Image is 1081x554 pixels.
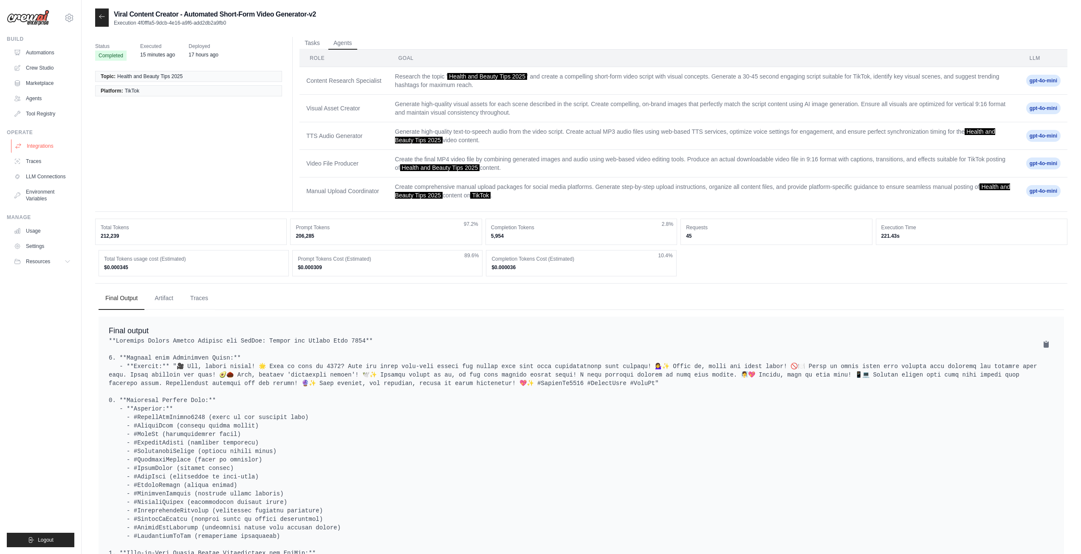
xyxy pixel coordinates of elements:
[101,233,281,239] dd: 212,239
[1026,102,1061,114] span: gpt-4o-mini
[117,73,183,80] span: Health and Beauty Tips 2025
[99,287,144,310] button: Final Output
[658,252,673,259] span: 10.4%
[140,52,175,58] time: August 26, 2025 at 11:59 CDT
[298,256,477,262] dt: Prompt Tokens Cost (Estimated)
[491,264,671,271] dd: $0.000036
[491,233,672,239] dd: 5,954
[388,177,1019,205] td: Create comprehensive manual upload packages for social media platforms. Generate step-by-step upl...
[1026,157,1061,169] span: gpt-4o-mini
[464,252,479,259] span: 89.6%
[10,155,74,168] a: Traces
[26,258,50,265] span: Resources
[388,150,1019,177] td: Create the final MP4 video file by combining generated images and audio using web-based video edi...
[10,224,74,238] a: Usage
[299,67,388,95] td: Content Research Specialist
[104,256,283,262] dt: Total Tokens usage cost (Estimated)
[296,224,476,231] dt: Prompt Tokens
[400,164,480,171] span: Health and Beauty Tips 2025
[298,264,477,271] dd: $0.000309
[10,185,74,205] a: Environment Variables
[114,9,316,20] h2: Viral Content Creator - Automated Short-Form Video Generator-v2
[299,95,388,122] td: Visual Asset Creator
[686,224,866,231] dt: Requests
[140,42,175,51] span: Executed
[95,51,127,61] span: Completed
[7,10,49,26] img: Logo
[1026,130,1061,142] span: gpt-4o-mini
[662,221,673,228] span: 2.8%
[10,92,74,105] a: Agents
[101,224,281,231] dt: Total Tokens
[881,224,1062,231] dt: Execution Time
[7,214,74,221] div: Manage
[686,233,866,239] dd: 45
[189,52,218,58] time: August 25, 2025 at 18:45 CDT
[296,233,476,239] dd: 206,285
[10,107,74,121] a: Tool Registry
[299,177,388,205] td: Manual Upload Coordinator
[7,129,74,136] div: Operate
[104,264,283,271] dd: $0.000345
[7,533,74,547] button: Logout
[11,139,75,153] a: Integrations
[881,233,1062,239] dd: 221.43s
[10,76,74,90] a: Marketplace
[299,50,388,67] th: Role
[114,20,316,26] p: Execution 4f0fffa5-9dcb-4e16-a9f6-add2db2a9fb0
[1026,75,1061,87] span: gpt-4o-mini
[388,95,1019,122] td: Generate high-quality visual assets for each scene described in the script. Create compelling, on...
[101,73,116,80] span: Topic:
[1019,50,1067,67] th: LLM
[464,221,478,228] span: 97.2%
[125,87,139,94] span: TikTok
[299,122,388,150] td: TTS Audio Generator
[10,239,74,253] a: Settings
[1026,185,1061,197] span: gpt-4o-mini
[38,537,54,543] span: Logout
[101,87,123,94] span: Platform:
[299,37,325,50] button: Tasks
[470,192,491,199] span: TikTok
[183,287,215,310] button: Traces
[10,61,74,75] a: Crew Studio
[10,255,74,268] button: Resources
[388,50,1019,67] th: Goal
[388,122,1019,150] td: Generate high-quality text-to-speech audio from the video script. Create actual MP3 audio files u...
[491,224,672,231] dt: Completion Tokens
[10,46,74,59] a: Automations
[95,42,127,51] span: Status
[491,256,671,262] dt: Completion Tokens Cost (Estimated)
[10,170,74,183] a: LLM Connections
[7,36,74,42] div: Build
[299,150,388,177] td: Video File Producer
[189,42,218,51] span: Deployed
[148,287,180,310] button: Artifact
[447,73,527,80] span: Health and Beauty Tips 2025
[388,67,1019,95] td: Research the topic ' ' and create a compelling short-form video script with visual concepts. Gene...
[328,37,357,50] button: Agents
[109,326,149,335] span: Final output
